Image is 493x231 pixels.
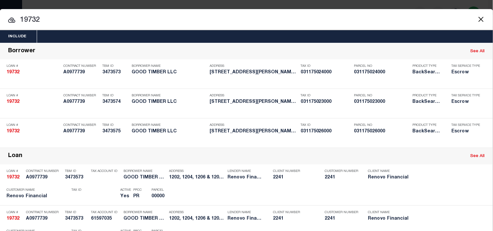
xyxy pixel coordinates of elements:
[452,99,484,105] h5: Escrow
[63,123,99,127] p: Contract Number
[26,169,62,173] p: Contract Number
[6,175,23,180] h5: 19732
[6,188,62,192] p: Customer Name
[6,216,23,222] h5: 19732
[102,94,128,98] p: TBM ID
[6,123,60,127] p: Loan #
[123,211,166,214] p: Borrower Name
[368,169,423,173] p: Client Name
[26,211,62,214] p: Contract Number
[91,211,120,214] p: Tax Account ID
[132,94,206,98] p: Borrower Name
[123,175,166,180] h5: GOOD TIMBER LLC
[6,70,60,75] h5: 19732
[91,169,120,173] p: Tax Account ID
[63,64,99,68] p: Contract Number
[151,188,181,192] p: Parcel
[65,216,88,222] h5: 3473573
[227,211,263,214] p: Lender Name
[452,70,484,75] h5: Escrow
[273,175,315,180] h5: 2241
[63,94,99,98] p: Contract Number
[413,129,442,134] h5: BackSearch,Escrow
[413,64,442,68] p: Product Type
[169,211,224,214] p: Address
[354,129,409,134] h5: 031175026000
[102,123,128,127] p: TBM ID
[102,64,128,68] p: TBM ID
[413,94,442,98] p: Product Type
[413,70,442,75] h5: BackSearch,Escrow
[6,175,19,180] strong: 19732
[301,64,351,68] p: Tax ID
[452,123,484,127] p: Tax Service Type
[210,129,297,134] h5: 1224 FRANZEL RD Red Bluff, CA ...
[301,99,351,105] h5: 031175023000
[169,169,224,173] p: Address
[102,129,128,134] h5: 3473575
[210,94,297,98] p: Address
[8,48,35,55] div: Borrower
[65,175,88,180] h5: 3473573
[325,216,357,222] h5: 2241
[169,175,224,180] h5: 1202, 1204, 1206 & 1208 Franzel...
[91,216,120,222] h5: 61597035
[63,129,99,134] h5: A0977739
[227,216,263,222] h5: Renovo Financial
[6,216,19,221] strong: 19732
[6,70,19,75] strong: 19732
[132,70,206,75] h5: GOOD TIMBER LLC
[132,123,206,127] p: Borrower Name
[227,175,263,180] h5: Renovo Financial
[6,211,23,214] p: Loan #
[133,188,142,192] p: PPCC
[120,188,131,192] p: Active
[6,129,60,134] h5: 19732
[273,216,315,222] h5: 2241
[354,70,409,75] h5: 031175024000
[301,70,351,75] h5: 031175024000
[6,129,19,134] strong: 19732
[301,94,351,98] p: Tax ID
[477,15,485,23] button: Close
[6,99,60,105] h5: 19732
[63,70,99,75] h5: A0977739
[65,211,88,214] p: TBM ID
[26,175,62,180] h5: A0977739
[132,99,206,105] h5: GOOD TIMBER LLC
[123,169,166,173] p: Borrower Name
[301,129,351,134] h5: 031175026000
[210,99,297,105] h5: 1216 FRANZEL RD Red Bluff, CA ...
[63,99,99,105] h5: A0977739
[354,64,409,68] p: Parcel No
[301,123,351,127] p: Tax ID
[471,154,485,158] a: See All
[26,216,62,222] h5: A0977739
[413,123,442,127] p: Product Type
[169,216,224,222] h5: 1202, 1204, 1206 & 1208 Franzel...
[273,211,315,214] p: Client Number
[210,123,297,127] p: Address
[273,169,315,173] p: Client Number
[210,64,297,68] p: Address
[368,175,423,180] h5: Renovo Financial
[6,169,23,173] p: Loan #
[102,70,128,75] h5: 3473573
[354,94,409,98] p: Parcel No
[354,123,409,127] p: Parcel No
[120,194,130,199] h5: Yes
[210,70,297,75] h5: 1208 FRANZEL RD Red Bluff, CA ...
[452,94,484,98] p: Tax Service Type
[325,175,357,180] h5: 2241
[6,64,60,68] p: Loan #
[452,129,484,134] h5: Escrow
[325,211,358,214] p: Customer Number
[123,216,166,222] h5: GOOD TIMBER LLC
[368,211,423,214] p: Client Name
[227,169,263,173] p: Lender Name
[132,129,206,134] h5: GOOD TIMBER LLC
[8,152,22,160] div: Loan
[6,194,62,199] h5: Renovo Financial
[413,99,442,105] h5: BackSearch,Escrow
[65,169,88,173] p: TBM ID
